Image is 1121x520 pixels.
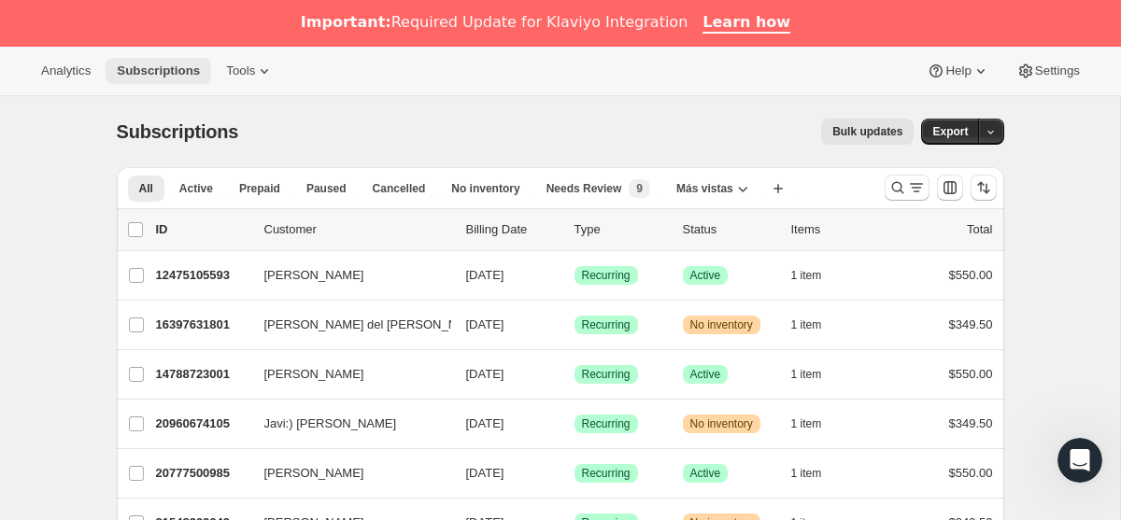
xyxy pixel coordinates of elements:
span: 1 item [791,416,822,431]
span: $550.00 [949,466,993,480]
p: 20777500985 [156,464,249,483]
span: No inventory [690,416,753,431]
button: Analytics [30,58,102,84]
button: 1 item [791,312,843,338]
span: Bulk updates [832,124,902,139]
button: [PERSON_NAME] del [PERSON_NAME] [PERSON_NAME] [253,310,440,340]
span: No inventory [451,181,519,196]
span: Recurring [582,317,631,332]
p: Billing Date [466,220,560,239]
button: 1 item [791,411,843,437]
button: 1 item [791,361,843,387]
span: [DATE] [466,367,504,381]
span: Cancelled [373,181,426,196]
span: Analytics [41,63,91,78]
span: Recurring [582,416,631,431]
a: Learn how [702,13,790,34]
span: Settings [1035,63,1080,78]
span: Más vistas [676,181,733,196]
span: $349.50 [949,416,993,430]
span: $349.50 [949,317,993,331]
p: 12475105593 [156,266,249,285]
span: [PERSON_NAME] [264,365,364,384]
span: Paused [306,181,347,196]
span: All [139,181,153,196]
button: Export [921,119,979,145]
div: 20777500985[PERSON_NAME][DATE]LogradoRecurringLogradoActive1 item$550.00 [156,460,993,486]
button: Más vistas [665,176,759,202]
button: Settings [1005,58,1091,84]
span: Subscriptions [117,121,239,142]
div: Required Update for Klaviyo Integration [301,13,688,32]
span: Recurring [582,466,631,481]
div: 12475105593[PERSON_NAME][DATE]LogradoRecurringLogradoActive1 item$550.00 [156,262,993,288]
button: Personalizar el orden y la visibilidad de las columnas de la tabla [937,175,963,201]
span: Recurring [582,367,631,382]
span: Recurring [582,268,631,283]
span: $550.00 [949,268,993,282]
span: Subscriptions [117,63,200,78]
p: ID [156,220,249,239]
button: Buscar y filtrar resultados [885,175,929,201]
p: Customer [264,220,451,239]
span: Export [932,124,968,139]
p: 20960674105 [156,415,249,433]
div: Type [575,220,668,239]
span: 1 item [791,268,822,283]
span: Tools [226,63,255,78]
button: [PERSON_NAME] [253,260,440,290]
button: Bulk updates [821,119,914,145]
button: Javi:) [PERSON_NAME] [253,409,440,439]
div: IDCustomerBilling DateTypeStatusItemsTotal [156,220,993,239]
span: Prepaid [239,181,280,196]
button: [PERSON_NAME] [253,458,440,488]
button: Help [915,58,1000,84]
button: Crear vista nueva [763,176,793,202]
b: Important: [301,13,391,31]
span: [PERSON_NAME] del [PERSON_NAME] [PERSON_NAME] [264,316,590,334]
span: Active [690,367,721,382]
iframe: Intercom live chat [1057,438,1102,483]
span: [DATE] [466,268,504,282]
span: [PERSON_NAME] [264,266,364,285]
button: Ordenar los resultados [971,175,997,201]
span: Help [945,63,971,78]
button: Subscriptions [106,58,211,84]
p: 14788723001 [156,365,249,384]
button: Tools [215,58,285,84]
span: 1 item [791,466,822,481]
span: [PERSON_NAME] [264,464,364,483]
span: 9 [636,181,643,196]
span: Active [179,181,213,196]
span: [DATE] [466,466,504,480]
div: 16397631801[PERSON_NAME] del [PERSON_NAME] [PERSON_NAME][DATE]LogradoRecurringAdvertenciaNo inven... [156,312,993,338]
div: 14788723001[PERSON_NAME][DATE]LogradoRecurringLogradoActive1 item$550.00 [156,361,993,387]
span: Needs Review [546,181,622,196]
span: Javi:) [PERSON_NAME] [264,415,397,433]
span: 1 item [791,367,822,382]
span: 1 item [791,317,822,332]
span: Active [690,466,721,481]
span: No inventory [690,317,753,332]
button: 1 item [791,262,843,288]
p: 16397631801 [156,316,249,334]
p: Total [967,220,992,239]
button: 1 item [791,460,843,486]
span: Active [690,268,721,283]
span: [DATE] [466,416,504,430]
div: Items [791,220,885,239]
span: [DATE] [466,317,504,331]
p: Status [683,220,776,239]
div: 20960674105Javi:) [PERSON_NAME][DATE]LogradoRecurringAdvertenciaNo inventory1 item$349.50 [156,411,993,437]
button: [PERSON_NAME] [253,359,440,389]
span: $550.00 [949,367,993,381]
